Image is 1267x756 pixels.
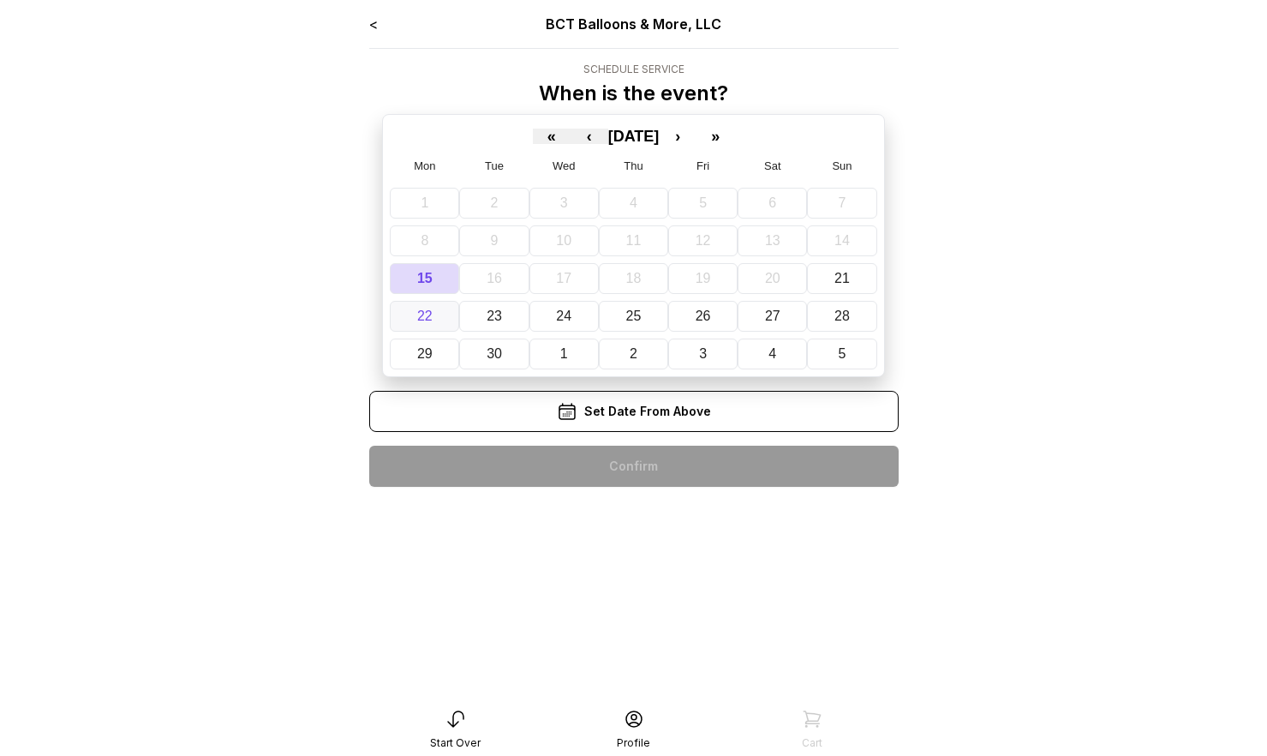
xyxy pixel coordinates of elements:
[626,271,642,285] abbr: September 18, 2025
[533,129,571,144] button: «
[738,301,807,332] button: September 27, 2025
[696,309,711,323] abbr: September 26, 2025
[659,129,696,144] button: ›
[421,233,428,248] abbr: September 8, 2025
[738,339,807,369] button: October 4, 2025
[839,346,846,361] abbr: October 5, 2025
[487,271,502,285] abbr: September 16, 2025
[630,346,637,361] abbr: October 2, 2025
[539,63,728,76] div: Schedule Service
[626,309,642,323] abbr: September 25, 2025
[390,263,459,294] button: September 15, 2025
[668,301,738,332] button: September 26, 2025
[699,346,707,361] abbr: October 3, 2025
[487,346,502,361] abbr: September 30, 2025
[529,301,599,332] button: September 24, 2025
[699,195,707,210] abbr: September 5, 2025
[414,159,435,172] abbr: Monday
[696,233,711,248] abbr: September 12, 2025
[738,188,807,219] button: September 6, 2025
[459,339,529,369] button: September 30, 2025
[834,309,850,323] abbr: September 28, 2025
[390,339,459,369] button: September 29, 2025
[539,80,728,107] p: When is the event?
[560,195,568,210] abbr: September 3, 2025
[491,233,499,248] abbr: September 9, 2025
[430,736,481,750] div: Start Over
[599,225,668,256] button: September 11, 2025
[529,225,599,256] button: September 10, 2025
[696,271,711,285] abbr: September 19, 2025
[764,159,781,172] abbr: Saturday
[738,263,807,294] button: September 20, 2025
[417,346,433,361] abbr: September 29, 2025
[529,339,599,369] button: October 1, 2025
[475,14,792,34] div: BCT Balloons & More, LLC
[553,159,576,172] abbr: Wednesday
[369,391,899,432] div: Set Date From Above
[668,188,738,219] button: September 5, 2025
[459,301,529,332] button: September 23, 2025
[529,188,599,219] button: September 3, 2025
[617,736,650,750] div: Profile
[630,195,637,210] abbr: September 4, 2025
[599,339,668,369] button: October 2, 2025
[390,188,459,219] button: September 1, 2025
[765,271,780,285] abbr: September 20, 2025
[668,225,738,256] button: September 12, 2025
[417,271,433,285] abbr: September 15, 2025
[807,263,876,294] button: September 21, 2025
[390,225,459,256] button: September 8, 2025
[529,263,599,294] button: September 17, 2025
[839,195,846,210] abbr: September 7, 2025
[459,263,529,294] button: September 16, 2025
[459,225,529,256] button: September 9, 2025
[802,736,822,750] div: Cart
[807,188,876,219] button: September 7, 2025
[599,188,668,219] button: September 4, 2025
[556,309,571,323] abbr: September 24, 2025
[390,301,459,332] button: September 22, 2025
[487,309,502,323] abbr: September 23, 2025
[738,225,807,256] button: September 13, 2025
[485,159,504,172] abbr: Tuesday
[834,233,850,248] abbr: September 14, 2025
[765,309,780,323] abbr: September 27, 2025
[696,129,734,144] button: »
[807,339,876,369] button: October 5, 2025
[696,159,709,172] abbr: Friday
[560,346,568,361] abbr: October 1, 2025
[807,225,876,256] button: September 14, 2025
[556,233,571,248] abbr: September 10, 2025
[832,159,852,172] abbr: Sunday
[608,129,660,144] button: [DATE]
[668,339,738,369] button: October 3, 2025
[608,128,660,145] span: [DATE]
[768,195,776,210] abbr: September 6, 2025
[834,271,850,285] abbr: September 21, 2025
[668,263,738,294] button: September 19, 2025
[768,346,776,361] abbr: October 4, 2025
[556,271,571,285] abbr: September 17, 2025
[369,15,378,33] a: <
[626,233,642,248] abbr: September 11, 2025
[599,301,668,332] button: September 25, 2025
[421,195,428,210] abbr: September 1, 2025
[491,195,499,210] abbr: September 2, 2025
[807,301,876,332] button: September 28, 2025
[624,159,642,172] abbr: Thursday
[599,263,668,294] button: September 18, 2025
[417,309,433,323] abbr: September 22, 2025
[765,233,780,248] abbr: September 13, 2025
[459,188,529,219] button: September 2, 2025
[571,129,608,144] button: ‹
